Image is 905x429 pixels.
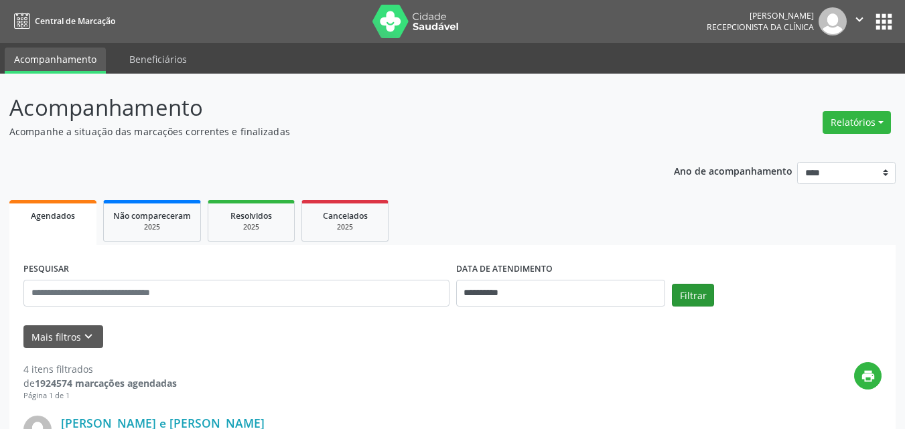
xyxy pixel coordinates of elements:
a: Beneficiários [120,48,196,71]
div: 2025 [113,222,191,232]
button: Filtrar [672,284,714,307]
div: Página 1 de 1 [23,390,177,402]
span: Cancelados [323,210,368,222]
span: Resolvidos [230,210,272,222]
p: Acompanhe a situação das marcações correntes e finalizadas [9,124,630,139]
p: Ano de acompanhamento [674,162,792,179]
button: apps [872,10,896,33]
img: img [819,7,847,35]
div: [PERSON_NAME] [707,10,814,21]
div: 4 itens filtrados [23,362,177,376]
div: 2025 [218,222,285,232]
a: Central de Marcação [9,10,115,32]
button: Relatórios [823,111,891,134]
i: keyboard_arrow_down [81,329,96,344]
p: Acompanhamento [9,91,630,124]
div: 2025 [311,222,378,232]
strong: 1924574 marcações agendadas [35,377,177,390]
label: PESQUISAR [23,259,69,280]
button:  [847,7,872,35]
div: de [23,376,177,390]
i: print [861,369,876,383]
span: Agendados [31,210,75,222]
span: Não compareceram [113,210,191,222]
a: Acompanhamento [5,48,106,74]
i:  [852,12,867,27]
span: Recepcionista da clínica [707,21,814,33]
button: print [854,362,882,390]
span: Central de Marcação [35,15,115,27]
label: DATA DE ATENDIMENTO [456,259,553,280]
button: Mais filtroskeyboard_arrow_down [23,325,103,349]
